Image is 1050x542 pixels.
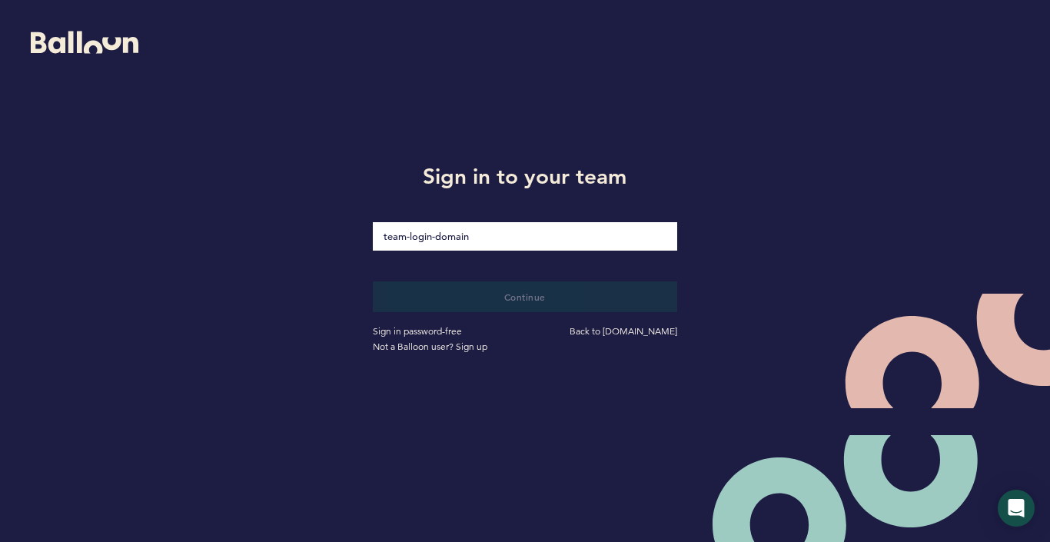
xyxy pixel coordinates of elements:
a: Back to [DOMAIN_NAME] [570,325,677,337]
h1: Sign in to your team [361,161,688,191]
a: Sign in password-free [373,325,462,337]
span: Continue [504,291,546,303]
button: Continue [373,281,676,312]
a: Not a Balloon user? Sign up [373,341,487,352]
input: loginDomain [373,222,676,251]
div: Open Intercom Messenger [998,490,1035,527]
